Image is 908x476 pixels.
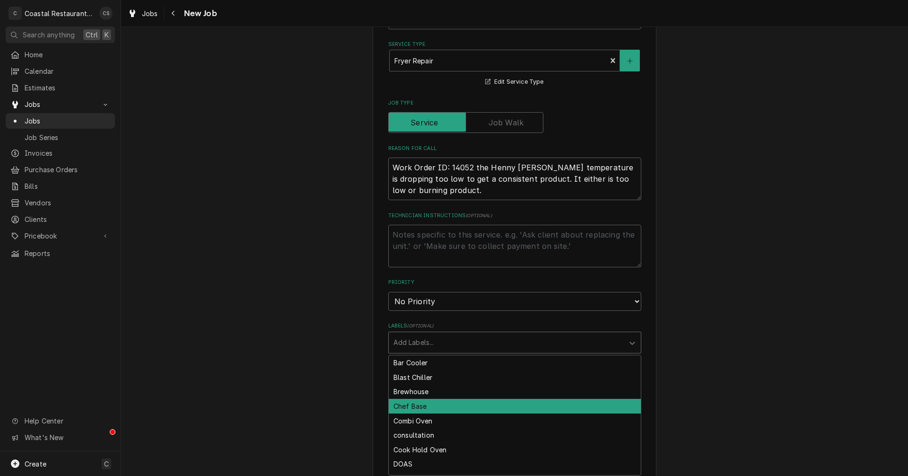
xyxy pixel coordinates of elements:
div: Chris Sockriter's Avatar [99,7,113,20]
button: Navigate back [166,6,181,21]
a: Go to What's New [6,430,115,445]
span: Estimates [25,83,110,93]
div: Priority [388,279,641,310]
label: Service Type [388,41,641,48]
div: Coastal Restaurant Repair [25,9,94,18]
div: consultation [389,428,641,442]
span: Reports [25,248,110,258]
a: Estimates [6,80,115,96]
span: Vendors [25,198,110,208]
div: Technician Instructions [388,212,641,267]
span: Home [25,50,110,60]
span: Bills [25,181,110,191]
a: Job Series [6,130,115,145]
label: Technician Instructions [388,212,641,220]
button: Edit Service Type [484,76,545,88]
a: Go to Jobs [6,97,115,112]
span: ( optional ) [466,213,492,218]
a: Go to Pricebook [6,228,115,244]
div: Reason For Call [388,145,641,200]
a: Go to Help Center [6,413,115,429]
div: Chef Base [389,399,641,414]
span: Invoices [25,148,110,158]
div: CS [99,7,113,20]
div: Brewhouse [389,385,641,399]
label: Reason For Call [388,145,641,152]
a: Jobs [6,113,115,129]
span: Search anything [23,30,75,40]
span: Help Center [25,416,109,426]
span: Create [25,460,46,468]
a: Reports [6,246,115,261]
span: Jobs [25,99,96,109]
span: Calendar [25,66,110,76]
textarea: Work Order ID: 14052 the Henny [PERSON_NAME] temperature is dropping too low to get a consistent ... [388,158,641,200]
div: C [9,7,22,20]
span: K [105,30,109,40]
div: Labels [388,322,641,353]
a: Bills [6,178,115,194]
div: Combi Oven [389,414,641,428]
a: Jobs [124,6,162,21]
div: DOAS [389,457,641,472]
span: C [104,459,109,469]
a: Invoices [6,145,115,161]
svg: Create New Service [627,58,633,64]
a: Home [6,47,115,62]
a: Clients [6,212,115,227]
span: Purchase Orders [25,165,110,175]
button: Search anythingCtrlK [6,26,115,43]
span: Ctrl [86,30,98,40]
a: Purchase Orders [6,162,115,177]
a: Calendar [6,63,115,79]
span: New Job [181,7,217,20]
label: Job Type [388,99,641,107]
span: Jobs [142,9,158,18]
div: Job Type [388,99,641,133]
div: Cook Hold Oven [389,442,641,457]
span: Pricebook [25,231,96,241]
span: Jobs [25,116,110,126]
div: Blast Chiller [389,370,641,385]
span: ( optional ) [407,323,434,328]
a: Vendors [6,195,115,211]
div: Service Type [388,41,641,88]
span: Job Series [25,132,110,142]
span: What's New [25,432,109,442]
label: Priority [388,279,641,286]
span: Clients [25,214,110,224]
div: Bar Cooler [389,355,641,370]
label: Labels [388,322,641,330]
button: Create New Service [620,50,640,71]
